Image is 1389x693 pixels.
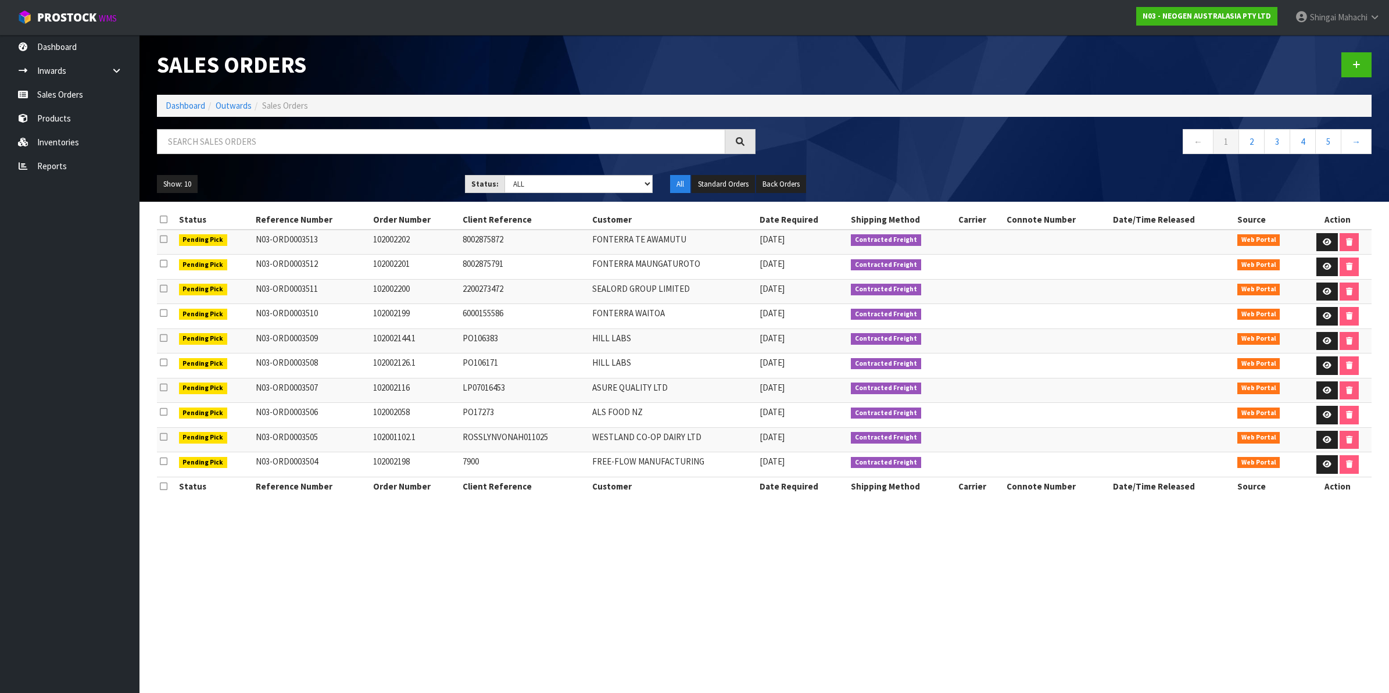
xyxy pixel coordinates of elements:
span: Contracted Freight [851,457,921,469]
a: 5 [1315,129,1341,154]
td: FONTERRA WAITOA [589,304,757,329]
span: Pending Pick [179,259,228,271]
td: FONTERRA MAUNGATUROTO [589,255,757,280]
span: Web Portal [1237,383,1280,394]
span: Web Portal [1237,432,1280,444]
span: Web Portal [1237,333,1280,345]
span: Contracted Freight [851,309,921,320]
td: FREE-FLOW MANUFACTURING [589,452,757,477]
a: → [1341,129,1372,154]
span: Pending Pick [179,432,228,444]
td: N03-ORD0003505 [253,427,370,452]
td: 102002198 [370,452,460,477]
span: [DATE] [760,382,785,393]
td: 2200273472 [460,279,589,304]
th: Client Reference [460,210,589,229]
span: Pending Pick [179,383,228,394]
strong: Status: [471,179,499,189]
th: Shipping Method [848,210,955,229]
td: 8002875791 [460,255,589,280]
td: N03-ORD0003504 [253,452,370,477]
td: N03-ORD0003509 [253,328,370,353]
th: Shipping Method [848,477,955,495]
span: Contracted Freight [851,234,921,246]
span: Web Portal [1237,259,1280,271]
small: WMS [99,13,117,24]
th: Carrier [955,210,1003,229]
span: [DATE] [760,258,785,269]
th: Action [1303,477,1372,495]
span: Web Portal [1237,408,1280,419]
span: Shingai [1310,12,1336,23]
td: 102002201 [370,255,460,280]
th: Source [1234,477,1303,495]
span: ProStock [37,10,96,25]
span: Contracted Freight [851,432,921,444]
a: Outwards [216,100,252,111]
span: [DATE] [760,456,785,467]
th: Order Number [370,477,460,495]
span: Contracted Freight [851,259,921,271]
span: Contracted Freight [851,408,921,419]
span: Contracted Freight [851,383,921,394]
a: 3 [1264,129,1290,154]
td: PO17273 [460,403,589,428]
nav: Page navigation [773,129,1372,158]
th: Date Required [757,210,848,229]
span: Pending Pick [179,333,228,345]
th: Customer [589,477,757,495]
input: Search sales orders [157,129,725,154]
span: Web Portal [1237,309,1280,320]
td: ALS FOOD NZ [589,403,757,428]
span: Pending Pick [179,309,228,320]
th: Status [176,477,253,495]
td: N03-ORD0003506 [253,403,370,428]
span: [DATE] [760,357,785,368]
a: 4 [1290,129,1316,154]
th: Client Reference [460,477,589,495]
th: Date/Time Released [1110,477,1234,495]
td: HILL LABS [589,328,757,353]
td: PO106383 [460,328,589,353]
span: Pending Pick [179,234,228,246]
th: Reference Number [253,477,370,495]
th: Status [176,210,253,229]
td: N03-ORD0003513 [253,230,370,255]
td: SEALORD GROUP LIMITED [589,279,757,304]
button: Back Orders [756,175,806,194]
td: 102002199 [370,304,460,329]
span: Contracted Freight [851,333,921,345]
span: [DATE] [760,431,785,442]
span: [DATE] [760,308,785,319]
td: 6000155586 [460,304,589,329]
td: N03-ORD0003508 [253,353,370,378]
th: Source [1234,210,1303,229]
td: 102002202 [370,230,460,255]
span: Web Portal [1237,457,1280,469]
td: ASURE QUALITY LTD [589,378,757,403]
span: Contracted Freight [851,284,921,295]
td: N03-ORD0003510 [253,304,370,329]
a: 2 [1238,129,1265,154]
td: 102002200 [370,279,460,304]
th: Customer [589,210,757,229]
span: Mahachi [1338,12,1367,23]
td: 102002144.1 [370,328,460,353]
span: Pending Pick [179,358,228,370]
span: Pending Pick [179,284,228,295]
td: ROSSLYNVONAH011025 [460,427,589,452]
th: Connote Number [1004,210,1110,229]
span: Web Portal [1237,234,1280,246]
th: Date/Time Released [1110,210,1234,229]
span: Contracted Freight [851,358,921,370]
td: PO106171 [460,353,589,378]
td: 102002058 [370,403,460,428]
button: Standard Orders [692,175,755,194]
span: Web Portal [1237,284,1280,295]
td: N03-ORD0003512 [253,255,370,280]
td: 7900 [460,452,589,477]
th: Date Required [757,477,848,495]
h1: Sales Orders [157,52,756,77]
span: [DATE] [760,406,785,417]
button: Show: 10 [157,175,198,194]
